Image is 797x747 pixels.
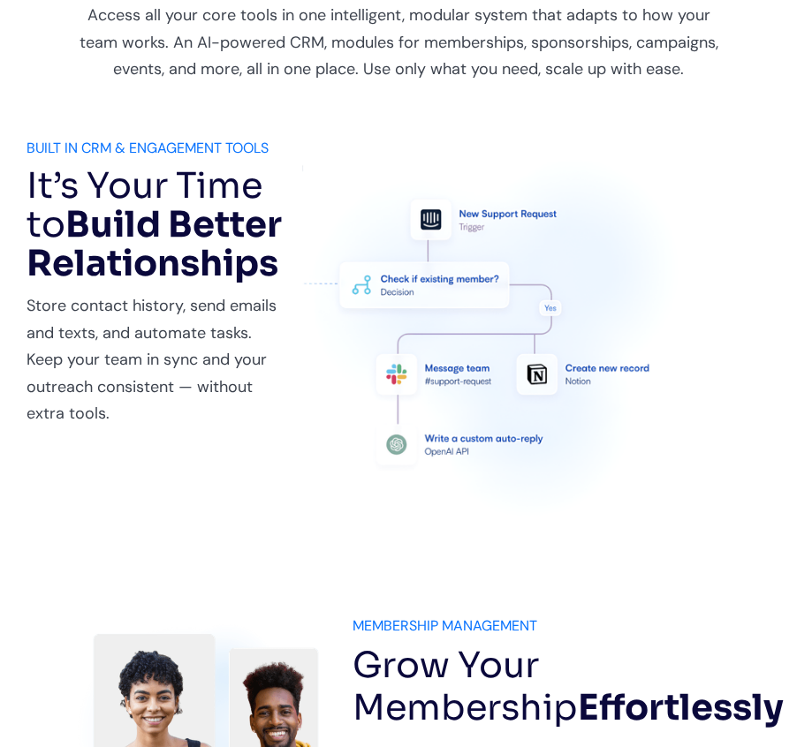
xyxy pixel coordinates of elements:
[353,645,720,729] h3: Grow Your Membership
[27,292,285,427] p: Store contact history, send emails and texts, and automate tasks. Keep your team in sync and your...
[578,685,784,730] strong: Effortlessly
[27,136,285,160] div: BUILT IN CRM & ENGAGEMENT TOOLS
[27,202,282,286] strong: Build Better Relationships
[353,614,720,638] div: MEMBERSHIP MANAGEMENT
[27,163,282,286] span: It’s Your Time to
